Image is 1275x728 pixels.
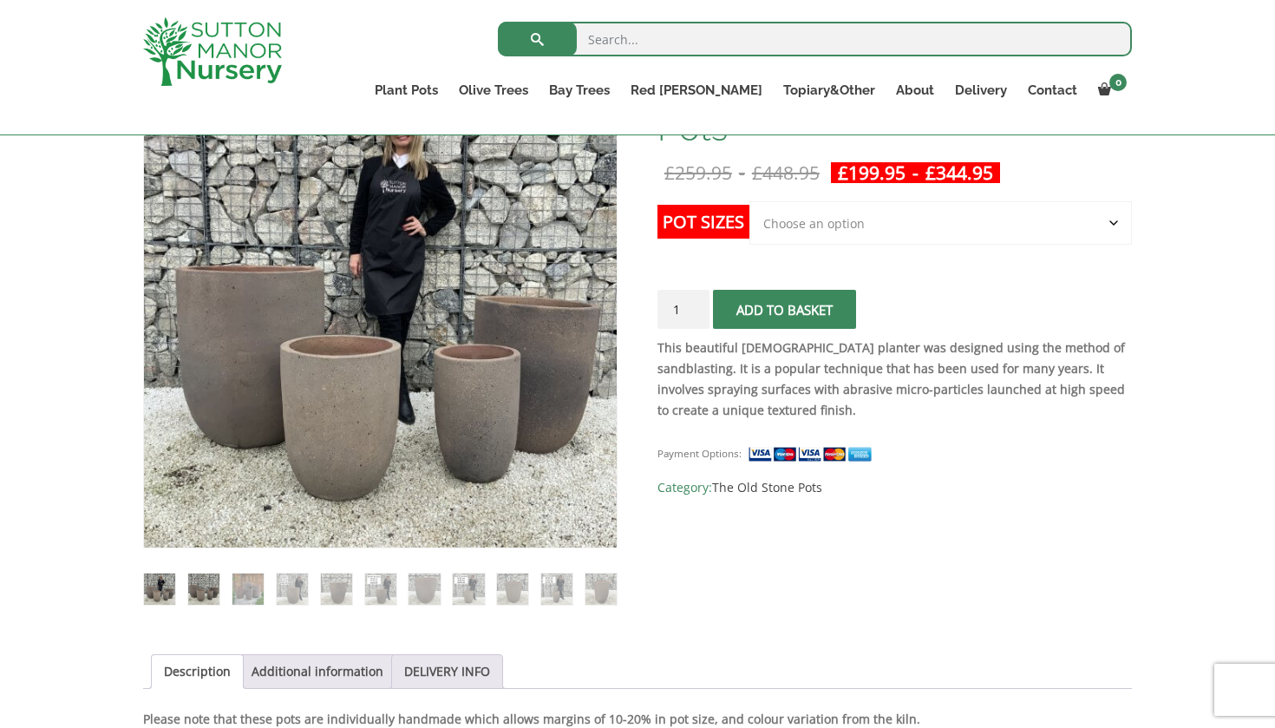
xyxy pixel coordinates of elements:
[277,574,308,605] img: The Dalat Old Stone Plant Pots - Image 4
[712,479,822,495] a: The Old Stone Pots
[1088,78,1132,102] a: 0
[838,161,848,185] span: £
[252,655,383,688] a: Additional information
[945,78,1017,102] a: Delivery
[404,655,490,688] a: DELIVERY INFO
[620,78,773,102] a: Red [PERSON_NAME]
[664,161,675,185] span: £
[748,445,878,463] img: payment supported
[321,574,352,605] img: The Dalat Old Stone Plant Pots - Image 5
[886,78,945,102] a: About
[831,162,1000,183] ins: -
[497,574,528,605] img: The Dalat Old Stone Plant Pots - Image 9
[657,162,827,183] del: -
[657,447,742,460] small: Payment Options:
[498,22,1132,56] input: Search...
[838,161,906,185] bdi: 199.95
[232,574,264,605] img: The Dalat Old Stone Plant Pots - Image 3
[409,574,440,605] img: The Dalat Old Stone Plant Pots - Image 7
[925,161,936,185] span: £
[143,17,282,86] img: logo
[752,161,820,185] bdi: 448.95
[657,74,1132,147] h1: The Dalat Old Stone Plant Pots
[1017,78,1088,102] a: Contact
[752,161,762,185] span: £
[657,339,1125,418] strong: This beautiful [DEMOGRAPHIC_DATA] planter was designed using the method of sandblasting. It is a ...
[144,574,175,605] img: The Dalat Old Stone Plant Pots
[453,574,484,605] img: The Dalat Old Stone Plant Pots - Image 8
[713,290,856,329] button: Add to basket
[657,477,1132,498] span: Category:
[364,78,448,102] a: Plant Pots
[925,161,993,185] bdi: 344.95
[143,711,920,727] strong: Please note that these pots are individually handmade which allows margins of 10-20% in pot size,...
[585,574,617,605] img: The Dalat Old Stone Plant Pots - Image 11
[539,78,620,102] a: Bay Trees
[1109,74,1127,91] span: 0
[541,574,572,605] img: The Dalat Old Stone Plant Pots - Image 10
[365,574,396,605] img: The Dalat Old Stone Plant Pots - Image 6
[657,290,709,329] input: Product quantity
[664,161,732,185] bdi: 259.95
[448,78,539,102] a: Olive Trees
[164,655,231,688] a: Description
[657,205,749,239] label: Pot Sizes
[773,78,886,102] a: Topiary&Other
[188,574,219,605] img: The Dalat Old Stone Plant Pots - Image 2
